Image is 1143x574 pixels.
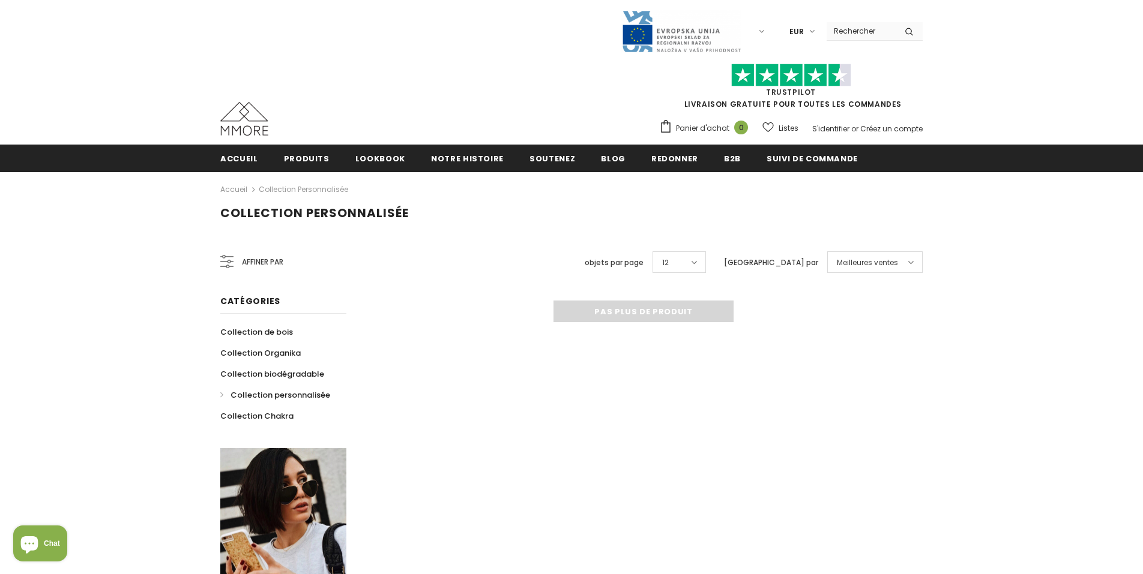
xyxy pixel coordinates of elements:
[659,69,923,109] span: LIVRAISON GRATUITE POUR TOUTES LES COMMANDES
[220,368,324,380] span: Collection biodégradable
[220,145,258,172] a: Accueil
[601,153,626,164] span: Blog
[231,389,330,401] span: Collection personnalisée
[284,145,330,172] a: Produits
[651,145,698,172] a: Redonner
[827,22,896,40] input: Search Site
[724,153,741,164] span: B2B
[220,321,293,342] a: Collection de bois
[651,153,698,164] span: Redonner
[621,26,741,36] a: Javni Razpis
[851,124,858,134] span: or
[724,257,818,269] label: [GEOGRAPHIC_DATA] par
[767,145,858,172] a: Suivi de commande
[659,119,754,137] a: Panier d'achat 0
[734,121,748,134] span: 0
[431,145,504,172] a: Notre histoire
[355,145,405,172] a: Lookbook
[220,102,268,136] img: Cas MMORE
[731,64,851,87] img: Faites confiance aux étoiles pilotes
[837,257,898,269] span: Meilleures ventes
[220,384,330,405] a: Collection personnalisée
[812,124,849,134] a: S'identifier
[355,153,405,164] span: Lookbook
[220,295,280,307] span: Catégories
[220,153,258,164] span: Accueil
[789,26,804,38] span: EUR
[220,205,409,221] span: Collection personnalisée
[724,145,741,172] a: B2B
[767,153,858,164] span: Suivi de commande
[860,124,923,134] a: Créez un compte
[676,122,729,134] span: Panier d'achat
[766,87,816,97] a: TrustPilot
[220,347,301,359] span: Collection Organika
[242,256,283,269] span: Affiner par
[529,145,575,172] a: soutenez
[284,153,330,164] span: Produits
[529,153,575,164] span: soutenez
[259,184,348,194] a: Collection personnalisée
[220,405,294,426] a: Collection Chakra
[601,145,626,172] a: Blog
[10,525,71,564] inbox-online-store-chat: Shopify online store chat
[662,257,669,269] span: 12
[220,342,301,363] a: Collection Organika
[585,257,644,269] label: objets par page
[779,122,798,134] span: Listes
[431,153,504,164] span: Notre histoire
[762,118,798,139] a: Listes
[220,410,294,422] span: Collection Chakra
[220,326,293,338] span: Collection de bois
[621,10,741,53] img: Javni Razpis
[220,182,247,197] a: Accueil
[220,363,324,384] a: Collection biodégradable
